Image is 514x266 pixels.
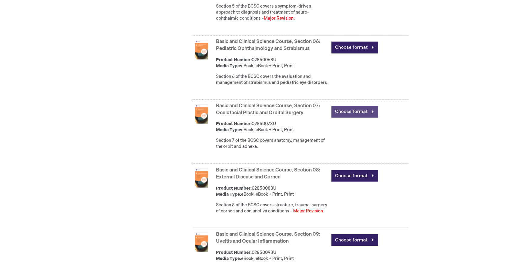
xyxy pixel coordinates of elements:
[216,138,328,150] div: Section 7 of the BCSC covers anatomy, management of the orbit and adnexa.
[216,3,328,22] div: Section 5 of the BCSC covers a symptom-driven approach to diagnosis and treatment of neuro-ophtha...
[216,39,320,52] a: Basic and Clinical Science Course, Section 06: Pediatric Ophthalmology and Strabismus
[331,170,378,181] a: Choose format
[192,40,211,59] img: Basic and Clinical Science Course, Section 06: Pediatric Ophthalmology and Strabismus
[216,256,241,261] strong: Media Type:
[216,121,328,133] div: 02850073U eBook, eBook + Print, Print
[216,127,241,132] strong: Media Type:
[216,57,328,69] div: 02850063U eBook, eBook + Print, Print
[216,202,328,214] div: Section 8 of the BCSC covers structure, trauma, surgery of cornea and conjunctiva conditions – .
[216,250,252,255] strong: Product Number:
[331,106,378,118] a: Choose format
[216,63,241,68] strong: Media Type:
[293,208,323,213] font: Major Revision
[293,16,295,21] strong: .
[216,185,328,197] div: 02850083U eBook, eBook + Print, Print
[331,234,378,246] a: Choose format
[216,74,328,86] div: Section 6 of the BCSC covers the evaluation and management of strabismus and pediatric eye disord...
[216,103,320,116] a: Basic and Clinical Science Course, Section 07: Oculofacial Plastic and Orbital Surgery
[216,231,320,244] a: Basic and Clinical Science Course, Section 09: Uveitis and Ocular Inflammation
[264,16,293,21] font: Major Revision
[192,232,211,252] img: Basic and Clinical Science Course, Section 09: Uveitis and Ocular Inflammation
[216,185,252,191] strong: Product Number:
[192,104,211,124] img: Basic and Clinical Science Course, Section 07: Oculofacial Plastic and Orbital Surgery
[216,167,320,180] a: Basic and Clinical Science Course, Section 08: External Disease and Cornea
[216,191,241,197] strong: Media Type:
[192,168,211,188] img: Basic and Clinical Science Course, Section 08: External Disease and Cornea
[216,249,328,261] div: 02850093U eBook, eBook + Print, Print
[216,121,252,126] strong: Product Number:
[331,42,378,53] a: Choose format
[216,57,252,62] strong: Product Number:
